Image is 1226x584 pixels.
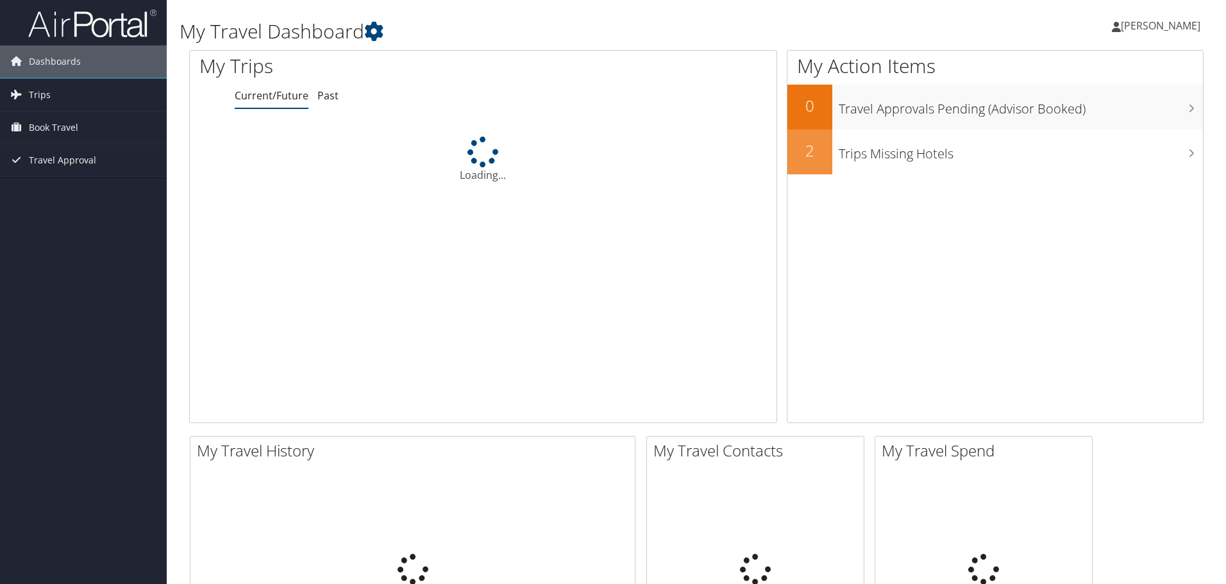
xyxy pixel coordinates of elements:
[190,137,777,183] div: Loading...
[787,129,1203,174] a: 2Trips Missing Hotels
[787,95,832,117] h2: 0
[1121,19,1200,33] span: [PERSON_NAME]
[29,112,78,144] span: Book Travel
[839,138,1203,163] h3: Trips Missing Hotels
[839,94,1203,118] h3: Travel Approvals Pending (Advisor Booked)
[787,53,1203,79] h1: My Action Items
[317,88,339,103] a: Past
[235,88,308,103] a: Current/Future
[29,46,81,78] span: Dashboards
[197,440,635,462] h2: My Travel History
[199,53,523,79] h1: My Trips
[29,144,96,176] span: Travel Approval
[28,8,156,38] img: airportal-logo.png
[1112,6,1213,45] a: [PERSON_NAME]
[882,440,1092,462] h2: My Travel Spend
[653,440,864,462] h2: My Travel Contacts
[787,140,832,162] h2: 2
[787,85,1203,129] a: 0Travel Approvals Pending (Advisor Booked)
[180,18,869,45] h1: My Travel Dashboard
[29,79,51,111] span: Trips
